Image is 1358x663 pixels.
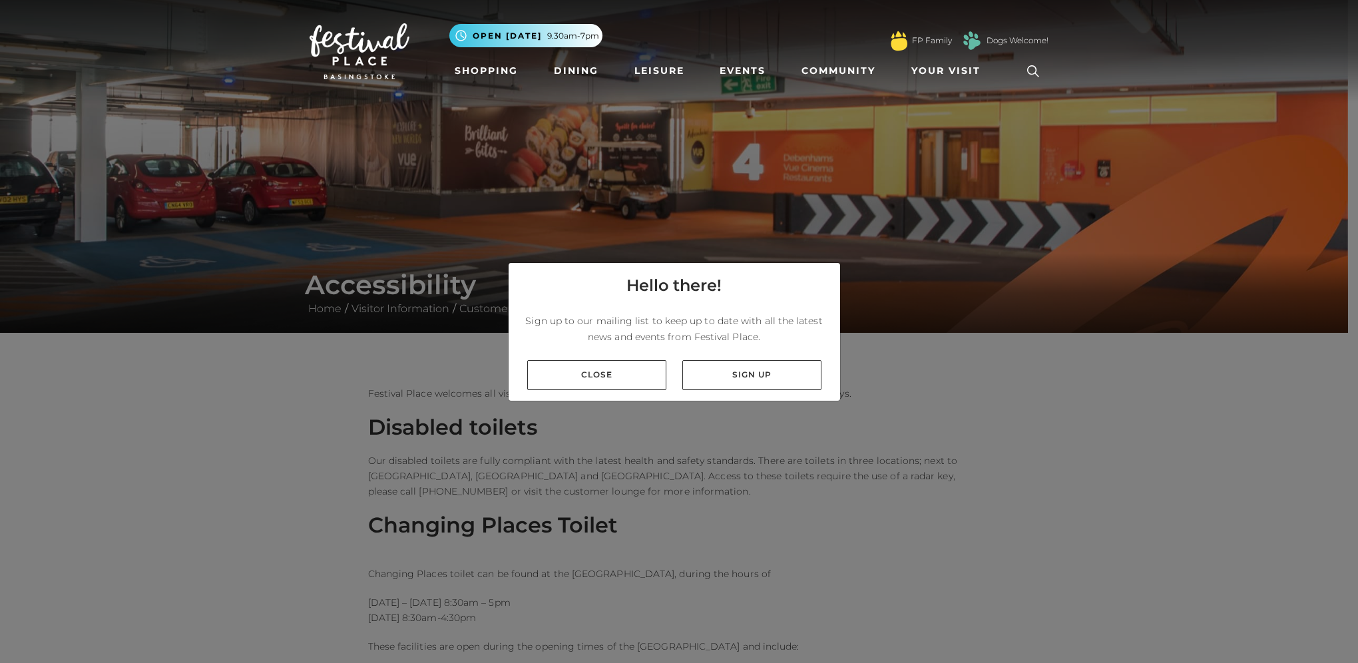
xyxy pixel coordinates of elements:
a: FP Family [912,35,952,47]
a: Close [527,360,666,390]
span: 9.30am-7pm [547,30,599,42]
a: Events [714,59,771,83]
a: Community [796,59,881,83]
a: Dining [549,59,604,83]
a: Leisure [629,59,690,83]
a: Your Visit [906,59,993,83]
button: Open [DATE] 9.30am-7pm [449,24,602,47]
img: Festival Place Logo [310,23,409,79]
p: Sign up to our mailing list to keep up to date with all the latest news and events from Festival ... [519,313,829,345]
a: Shopping [449,59,523,83]
a: Dogs Welcome! [987,35,1048,47]
span: Open [DATE] [473,30,542,42]
span: Your Visit [911,64,981,78]
h4: Hello there! [626,274,722,298]
a: Sign up [682,360,821,390]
